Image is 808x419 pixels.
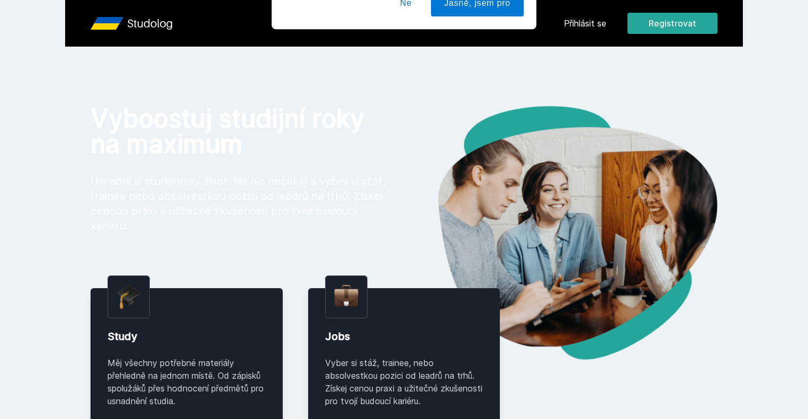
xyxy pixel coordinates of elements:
button: Jasně, jsem pro [431,55,524,82]
div: [PERSON_NAME] dostávat tipy ohledně studia, nových testů, hodnocení učitelů a předmětů? [327,13,524,37]
div: Jobs [325,329,483,344]
div: Měj všechny potřebné materiály přehledně na jednom místě. Od zápisků spolužáků přes hodnocení pře... [107,356,266,407]
p: Usnadni si studentský život. Na nic nečekej a vyber si stáž, trainee nebo absolvestkou pozici od ... [91,174,387,233]
div: Study [107,329,266,344]
div: Vyber si stáž, trainee, nebo absolvestkou pozici od leadrů na trhů. Získej cenou praxi a užitečné... [325,356,483,407]
img: graduation-cap.png [116,284,141,309]
img: briefcase.png [334,282,358,309]
h1: Vyboostuj studijní roky na maximum [91,106,387,157]
img: notification icon [284,13,327,55]
img: hero.png [404,106,717,360]
button: Ne [387,55,425,82]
